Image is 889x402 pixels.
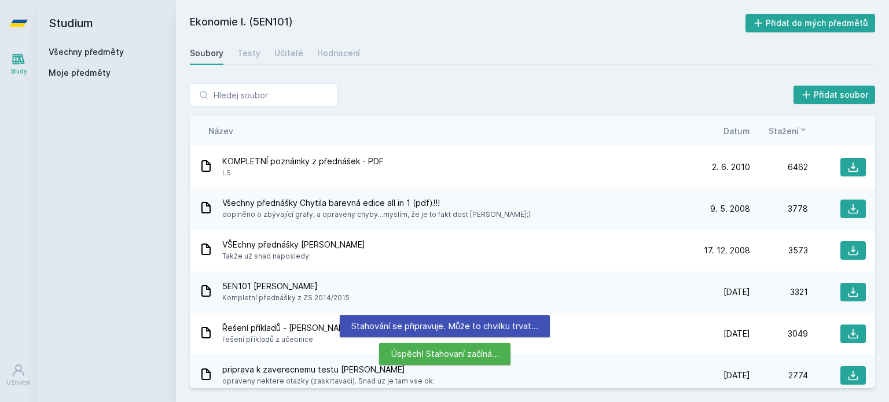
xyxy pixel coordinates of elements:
[723,328,750,340] span: [DATE]
[6,378,31,387] div: Uživatel
[222,156,384,167] span: KOMPLETNÍ poznámky z přednášek - PDF
[2,357,35,393] a: Uživatel
[794,86,876,104] button: Přidat soubor
[190,14,745,32] h2: Ekonomie I. (5EN101)
[49,47,124,57] a: Všechny předměty
[750,328,808,340] div: 3049
[222,375,435,387] span: opraveny nektere otazky (zaskrtavaci). Snad uz je tam vse ok:
[710,203,750,215] span: 9. 5. 2008
[317,42,360,65] a: Hodnocení
[274,47,303,59] div: Učitelé
[750,161,808,173] div: 6462
[769,125,808,137] button: Stažení
[750,370,808,381] div: 2774
[222,364,435,375] span: priprava k zaverecnemu testu [PERSON_NAME]
[10,67,27,76] div: Study
[222,292,350,304] span: Kompletní přednášky z ZS 2014/2015
[745,14,876,32] button: Přidat do mých předmětů
[317,47,360,59] div: Hodnocení
[723,286,750,298] span: [DATE]
[222,197,531,209] span: Všechny přednášky Chytila barevná edice all in 1 (pdf)!!!
[274,42,303,65] a: Učitelé
[222,239,365,250] span: VŠEchny přednášky [PERSON_NAME]
[222,322,397,334] span: Řešení příkladů - [PERSON_NAME] EKONOMIE
[750,286,808,298] div: 3321
[222,281,350,292] span: 5EN101 [PERSON_NAME]
[237,47,260,59] div: Testy
[704,245,750,256] span: 17. 12. 2008
[769,125,799,137] span: Stažení
[340,315,550,337] div: Stahování se připravuje. Může to chvilku trvat…
[190,47,223,59] div: Soubory
[712,161,750,173] span: 2. 6. 2010
[222,334,397,345] span: řešení příkladů z učebnice
[222,250,365,262] span: Takže už snad naposledy:
[237,42,260,65] a: Testy
[750,245,808,256] div: 3573
[222,209,531,220] span: doplněno o zbývající grafy, a opraveny chyby...myslím, že je to fakt dost [PERSON_NAME];)
[208,125,233,137] button: Název
[750,203,808,215] div: 3778
[723,370,750,381] span: [DATE]
[723,125,750,137] button: Datum
[2,46,35,82] a: Study
[379,343,510,365] div: Úspěch! Stahovaní začíná…
[222,167,384,179] span: LS
[190,83,338,106] input: Hledej soubor
[190,42,223,65] a: Soubory
[49,67,111,79] span: Moje předměty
